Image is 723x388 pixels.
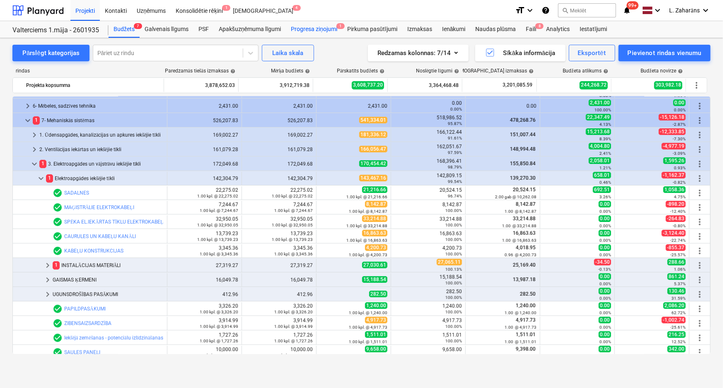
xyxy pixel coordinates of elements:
[502,82,533,89] span: 3,201,085.59
[448,179,462,184] small: 99.54%
[445,281,462,285] small: 100.00%
[600,122,611,127] small: 4.13%
[39,160,46,168] span: 1
[589,99,611,106] span: 2,431.00
[416,68,459,74] div: Noslēgtie līgumi
[662,230,686,236] span: -3,124.40
[662,143,686,149] span: -4,977.19
[171,176,238,181] div: 142,304.79
[245,118,313,123] div: 526,207.83
[599,244,611,251] span: 0.00
[245,202,313,213] div: 7,244.67
[600,209,611,214] small: 0.00%
[245,176,313,181] div: 142,304.79
[475,45,566,61] button: Sīkāka informācija
[200,252,238,256] small: 1.00 kpl. @ 3,345.36
[445,310,462,314] small: 100.00%
[569,45,615,61] button: Eksportēt
[53,304,63,314] span: Rindas vienumam ir 2 PSF
[64,190,89,196] a: SADALNES
[512,216,537,222] span: 33,214.88
[535,23,544,29] span: 8
[245,147,313,152] div: 161,079.28
[695,159,705,169] span: Vairāk darbību
[502,224,537,228] small: 1.00 @ 33,214.88
[599,288,611,294] span: 0.00
[64,349,100,355] a: SAULES PANEĻI
[39,143,164,156] div: 2. Ventilācijas iekārtas un iekšējie tīkli
[595,108,611,112] small: 100.00%
[171,161,238,167] div: 172,049.68
[352,81,384,89] span: 3,608,737.20
[368,45,469,61] button: Redzamas kolonnas:7/14
[695,260,705,270] span: Vairāk darbību
[140,21,193,38] a: Galvenais līgums
[670,253,686,257] small: -25.57%
[509,117,537,123] span: 478,268.76
[673,224,686,228] small: -0.80%
[599,302,611,309] span: 0.00
[580,81,608,89] span: 244,268.72
[245,187,313,199] div: 22,275.02
[448,121,462,126] small: 95.87%
[695,304,705,314] span: Vairāk darbību
[378,69,384,74] span: help
[165,68,235,74] div: Paredzamās tiešās izmaksas
[64,248,123,254] a: KABEĻU KONSTRUKCIJAS
[274,252,313,256] small: 1.00 kpl. @ 3,345.36
[362,186,387,193] span: 21,216.66
[171,216,238,228] div: 32,950.05
[505,209,537,214] small: 1.00 @ 8,142.87
[593,186,611,193] span: 692.51
[171,202,238,213] div: 7,244.67
[485,48,556,58] div: Sīkāka informācija
[394,100,462,112] div: 0.00
[245,132,313,138] div: 169,002.27
[452,69,459,74] span: help
[662,172,686,178] span: -1,162.37
[29,159,39,169] span: keyboard_arrow_down
[695,318,705,328] span: Vairāk darbību
[134,23,142,29] span: 7
[200,208,238,213] small: 1.00 kpl. @ 7,244.67
[245,292,313,297] div: 412.96
[53,288,164,301] div: UGUNSDROŠĪBAS PASĀKUMI
[359,117,387,123] span: 541,334.01
[667,288,686,294] span: 130.46
[695,246,705,256] span: Vairāk darbību
[64,321,111,326] a: ZIBENSAIZSARDZĪBA
[541,21,575,38] div: Analytics
[505,253,537,257] small: 0.96 @ 4,200.73
[33,116,40,124] span: 1
[575,21,612,38] div: Iestatījumi
[369,291,387,297] span: 282.50
[692,80,701,90] span: Vairāk darbību
[394,245,462,257] div: 4,200.73
[600,282,611,286] small: 0.00%
[242,79,310,92] div: 3,912,719.38
[272,194,313,198] small: 1.00 kpl. @ 22,275.02
[53,246,63,256] span: Rindas vienumam ir 2 PSF
[53,231,63,241] span: Rindas vienumam ir 2 PSF
[599,273,611,280] span: 0.00
[437,21,471,38] a: Ienākumi
[515,303,537,308] span: 1,240.00
[39,128,164,142] div: 1. Ūdensapgādes, kanalizācijas un apkures iekšējie tīkli
[53,202,63,212] span: Rindas vienumam ir 2 PSF
[502,238,537,243] small: 1.00 @ 16,863.63
[286,21,342,38] a: Progresa ziņojumi1
[43,260,53,270] span: keyboard_arrow_right
[452,68,534,74] div: [DEMOGRAPHIC_DATA] izmaksas
[600,224,611,228] small: 0.00%
[53,217,63,227] span: Rindas vienumam ir 2 PSF
[672,296,686,301] small: 31.59%
[36,174,46,183] span: keyboard_arrow_down
[43,275,53,285] span: keyboard_arrow_right
[365,302,387,309] span: 1,240.00
[598,267,611,272] small: -0.13%
[171,187,238,199] div: 22,275.02
[29,130,39,140] span: keyboard_arrow_right
[695,231,705,241] span: Vairāk darbību
[53,188,63,198] span: Rindas vienumam ir 2 PSF
[197,223,238,227] small: 1.00 kpl. @ 32,950.05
